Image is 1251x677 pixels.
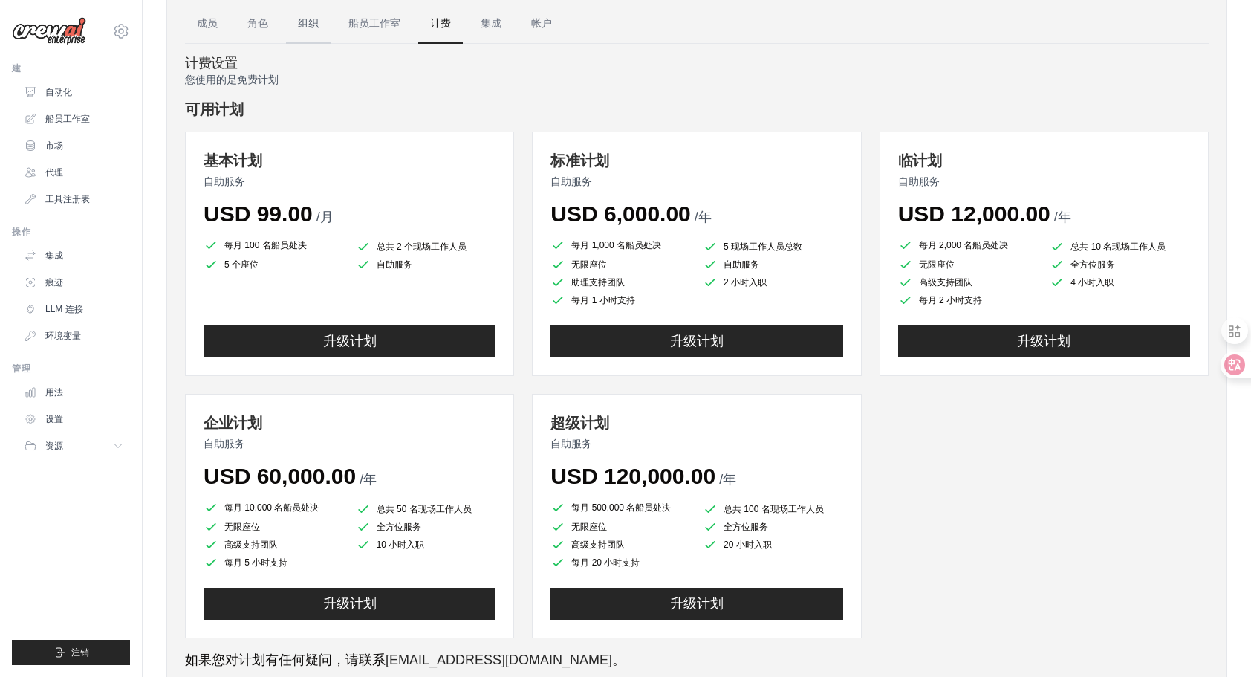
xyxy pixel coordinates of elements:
[695,210,712,224] span: /年
[719,472,736,487] span: /年
[386,652,612,667] a: [EMAIL_ADDRESS][DOMAIN_NAME]
[235,4,280,44] a: 角色
[45,440,63,452] span: 资源
[18,134,130,158] a: 市场
[898,325,1190,357] button: 升级计划
[550,201,690,226] span: USD 6,000.00
[224,557,287,569] font: 每月 5 小时支持
[724,276,767,288] font: 2 小时入职
[224,521,260,533] font: 无限座位
[550,464,715,488] span: USD 120,000.00
[18,407,130,431] a: 设置
[45,276,63,288] font: 痕迹
[337,4,412,44] a: 船员工作室
[286,4,331,44] a: 组织
[185,72,1209,87] p: 您使用的是免费计划
[18,107,130,131] a: 船员工作室
[1070,241,1166,253] font: 总共 10 名现场工作人员
[550,588,842,620] button: 升级计划
[898,150,1190,171] h3: 临计划
[377,539,425,551] font: 10 小时入职
[45,166,63,178] font: 代理
[724,521,768,533] font: 全方位服务
[204,325,495,357] button: 升级计划
[18,161,130,184] a: 代理
[18,324,130,348] a: 环境变量
[12,17,86,45] img: 商标
[898,201,1050,226] span: USD 12,000.00
[45,413,63,425] font: 设置
[185,4,230,44] a: 成员
[18,434,130,458] button: 资源
[724,503,824,515] font: 总共 100 名现场工作人员
[204,436,495,451] p: 自助服务
[18,271,130,294] a: 痕迹
[18,380,130,404] a: 用法
[377,241,467,253] font: 总共 2 个现场工作人员
[1177,606,1251,677] iframe: Chat Widget
[550,412,842,433] h3: 超级计划
[12,363,130,375] div: 管理
[224,502,319,514] font: 每月 10,000 名船员处决
[377,521,421,533] font: 全方位服务
[571,557,640,569] font: 每月 20 小时支持
[919,239,1009,251] font: 每月 2,000 名船员处决
[204,201,313,226] span: USD 99.00
[571,276,625,288] font: 助理支持团队
[204,464,356,488] span: USD 60,000.00
[204,588,495,620] button: 升级计划
[919,276,972,288] font: 高级支持团队
[898,174,1190,189] p: 自助服务
[316,210,334,224] span: /月
[185,56,1209,72] h4: 计费设置
[724,241,802,253] font: 5 现场工作人员总数
[1054,210,1071,224] span: /年
[45,113,90,125] font: 船员工作室
[571,259,607,271] font: 无限座位
[550,325,842,357] button: 升级计划
[185,650,1209,670] p: 如果您对计划有任何疑问，请联系 。
[377,503,472,515] font: 总共 50 名现场工作人员
[18,297,130,321] a: LLM 连接
[571,294,634,306] font: 每月 1 小时支持
[360,472,377,487] span: /年
[1070,259,1115,271] font: 全方位服务
[18,187,130,211] a: 工具注册表
[45,86,72,98] font: 自动化
[45,250,63,262] font: 集成
[204,150,495,171] h3: 基本计划
[571,502,671,514] font: 每月 500,000 名船员处决
[12,62,130,74] div: 建
[571,521,607,533] font: 无限座位
[724,259,759,271] font: 自助服务
[45,193,90,205] font: 工具注册表
[71,647,89,658] span: 注销
[519,4,564,44] a: 帐户
[469,4,513,44] a: 集成
[224,539,278,551] font: 高级支持团队
[45,140,63,152] font: 市场
[12,226,130,238] div: 操作
[185,99,1209,120] h4: 可用计划
[550,150,842,171] h3: 标准计划
[204,412,495,433] h3: 企业计划
[377,259,412,271] font: 自助服务
[1177,606,1251,677] div: 聊天小组件
[45,386,63,398] font: 用法
[571,239,661,251] font: 每月 1,000 名船员处决
[12,640,130,665] button: 注销
[919,259,955,271] font: 无限座位
[45,330,81,342] font: 环境变量
[224,239,307,251] font: 每月 100 名船员处决
[45,303,83,315] font: LLM 连接
[224,259,259,271] font: 5 个座位
[1070,276,1114,288] font: 4 小时入职
[204,174,495,189] p: 自助服务
[550,436,842,451] p: 自助服务
[418,4,463,44] a: 计费
[18,80,130,104] a: 自动化
[550,174,842,189] p: 自助服务
[919,294,982,306] font: 每月 2 小时支持
[18,244,130,268] a: 集成
[571,539,625,551] font: 高级支持团队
